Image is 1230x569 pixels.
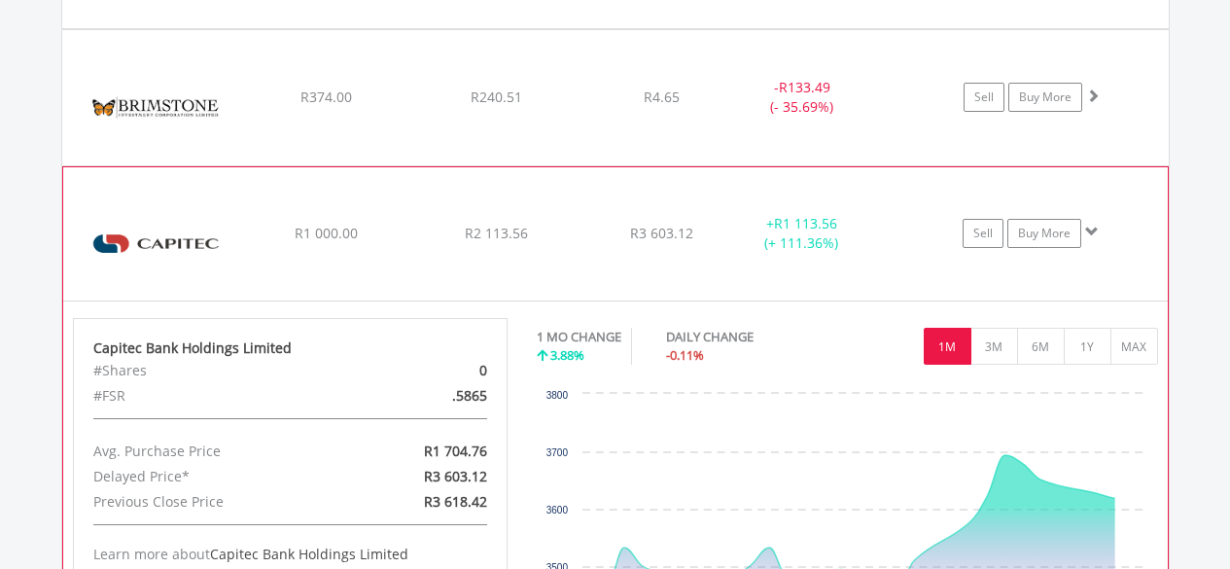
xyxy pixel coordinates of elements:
[1017,328,1065,365] button: 6M
[93,545,488,564] div: Learn more about
[79,439,361,464] div: Avg. Purchase Price
[924,328,971,365] button: 1M
[550,346,584,364] span: 3.88%
[424,467,487,485] span: R3 603.12
[537,328,621,346] div: 1 MO CHANGE
[1110,328,1158,365] button: MAX
[546,505,569,516] text: 3600
[72,54,239,160] img: EQU.ZA.BRT.png
[630,224,693,242] span: R3 603.12
[970,328,1018,365] button: 3M
[361,358,502,383] div: 0
[73,192,240,297] img: EQU.ZA.CPI.png
[1007,219,1081,248] a: Buy More
[300,88,352,106] span: R374.00
[963,219,1003,248] a: Sell
[666,346,704,364] span: -0.11%
[79,464,361,489] div: Delayed Price*
[93,338,488,358] div: Capitec Bank Holdings Limited
[424,442,487,460] span: R1 704.76
[728,214,874,253] div: + (+ 111.36%)
[79,489,361,515] div: Previous Close Price
[471,88,522,106] span: R240.51
[546,390,569,401] text: 3800
[465,224,528,242] span: R2 113.56
[1008,83,1082,112] a: Buy More
[424,492,487,511] span: R3 618.42
[546,447,569,458] text: 3700
[774,214,837,232] span: R1 113.56
[644,88,680,106] span: R4.65
[779,78,830,96] span: R133.49
[666,328,822,346] div: DAILY CHANGE
[964,83,1004,112] a: Sell
[79,383,361,409] div: #FSR
[1064,328,1111,365] button: 1Y
[210,545,408,563] span: Capitec Bank Holdings Limited
[295,224,358,242] span: R1 000.00
[361,383,502,409] div: .5865
[79,358,361,383] div: #Shares
[729,78,876,117] div: - (- 35.69%)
